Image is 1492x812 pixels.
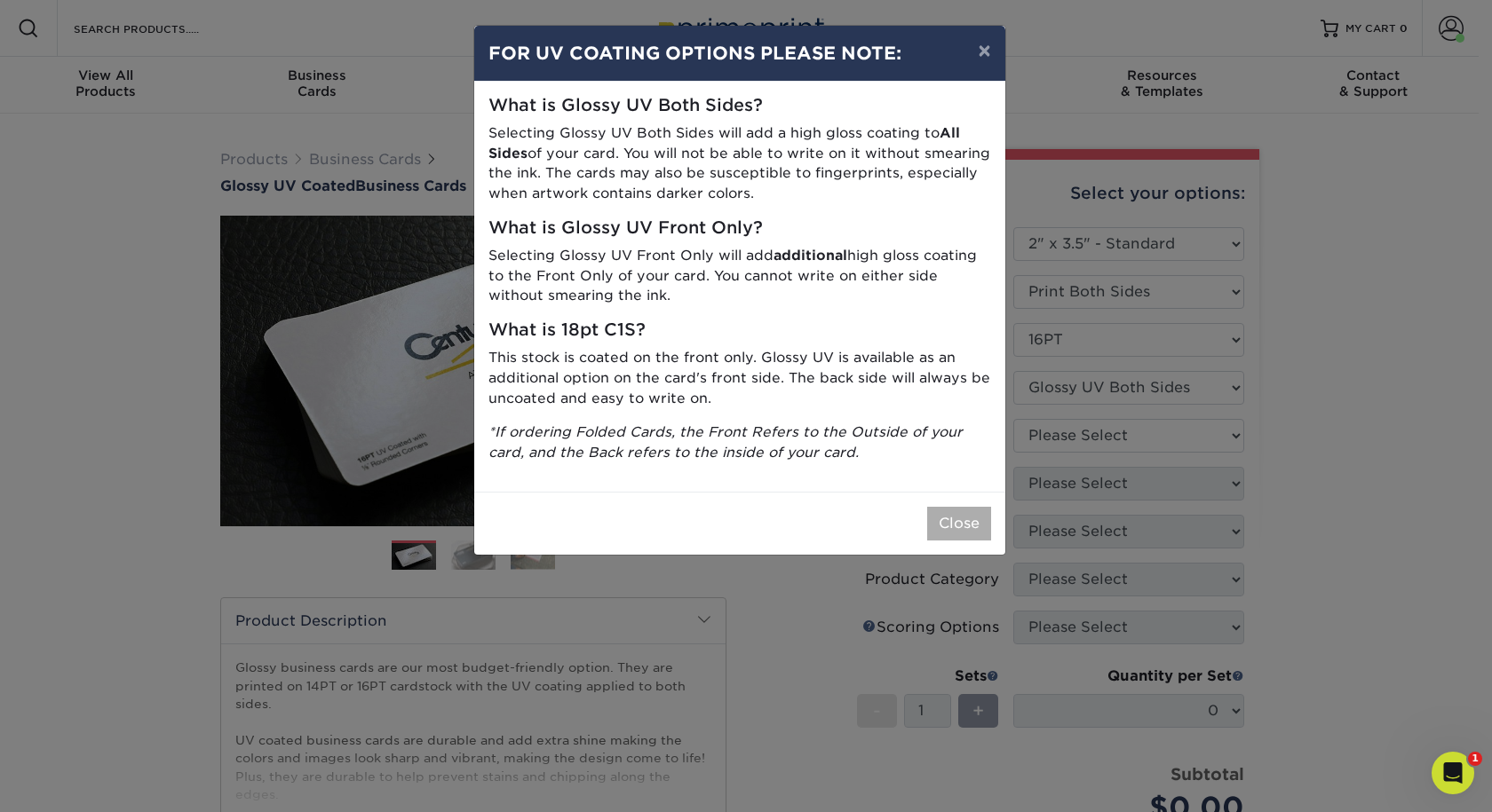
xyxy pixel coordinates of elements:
strong: All Sides [488,124,960,162]
iframe: Intercom live chat [1432,752,1474,794]
p: Selecting Glossy UV Both Sides will add a high gloss coating to of your card. You will not be abl... [488,123,991,204]
button: Close [927,507,991,540]
h4: FOR UV COATING OPTIONS PLEASE NOTE: [488,40,991,67]
p: Selecting Glossy UV Front Only will add high gloss coating to the Front Only of your card. You ca... [488,246,991,306]
button: × [964,26,1004,75]
strong: additional [774,247,847,264]
h5: What is Glossy UV Front Only? [488,218,991,239]
span: 1 [1468,752,1482,766]
h5: What is Glossy UV Both Sides? [488,96,991,116]
h5: What is 18pt C1S? [488,320,991,341]
i: *If ordering Folded Cards, the Front Refers to the Outside of your card, and the Back refers to t... [488,423,963,461]
p: This stock is coated on the front only. Glossy UV is available as an additional option on the car... [488,348,991,408]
